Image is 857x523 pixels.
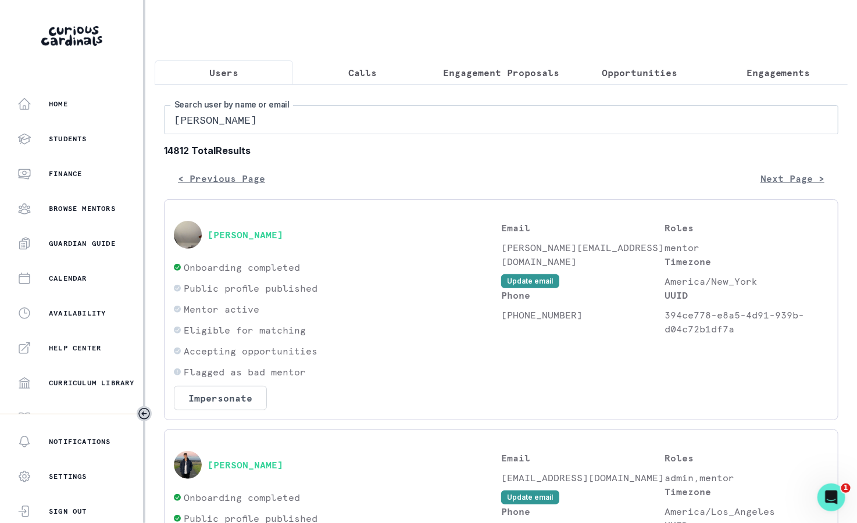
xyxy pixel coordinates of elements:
p: Onboarding completed [184,490,300,504]
p: Timezone [665,485,829,499]
p: America/New_York [665,274,829,288]
p: America/Los_Angeles [665,504,829,518]
p: mentor [665,241,829,255]
p: Email [501,221,665,235]
p: Onboarding completed [184,260,300,274]
button: < Previous Page [164,167,279,190]
p: Public profile published [184,281,317,295]
p: Settings [49,472,87,481]
button: [PERSON_NAME] [208,229,283,241]
p: Students [49,134,87,144]
p: Timezone [665,255,829,268]
p: [EMAIL_ADDRESS][DOMAIN_NAME] [501,471,665,485]
p: Help Center [49,343,101,353]
p: Phone [501,504,665,518]
p: Availability [49,309,106,318]
p: Email [501,451,665,465]
button: [PERSON_NAME] [208,459,283,471]
p: Sign Out [49,507,87,516]
button: Update email [501,274,559,288]
p: UUID [665,288,829,302]
p: Guardian Guide [49,239,116,248]
p: [PHONE_NUMBER] [501,308,665,322]
button: Impersonate [174,386,267,410]
img: Curious Cardinals Logo [41,26,102,46]
p: Home [49,99,68,109]
p: Mentor Handbook [49,413,120,422]
p: Engagement Proposals [443,66,559,80]
p: admin,mentor [665,471,829,485]
p: Eligible for matching [184,323,306,337]
p: Finance [49,169,82,178]
p: Curriculum Library [49,378,135,388]
p: Mentor active [184,302,259,316]
p: Browse Mentors [49,204,116,213]
p: Notifications [49,437,111,446]
p: 394ce778-e8a5-4d91-939b-d04c72b1df7a [665,308,829,336]
iframe: Intercom live chat [817,483,845,511]
p: Users [209,66,238,80]
p: Flagged as bad mentor [184,365,306,379]
button: Update email [501,490,559,504]
button: Next Page > [747,167,838,190]
p: Engagements [747,66,810,80]
b: 14812 Total Results [164,144,838,157]
p: Phone [501,288,665,302]
p: Calendar [49,274,87,283]
p: [PERSON_NAME][EMAIL_ADDRESS][DOMAIN_NAME] [501,241,665,268]
p: Accepting opportunities [184,344,317,358]
button: Toggle sidebar [137,406,152,421]
p: Roles [665,451,829,465]
p: Calls [348,66,377,80]
p: Roles [665,221,829,235]
p: Opportunities [602,66,677,80]
span: 1 [841,483,851,493]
